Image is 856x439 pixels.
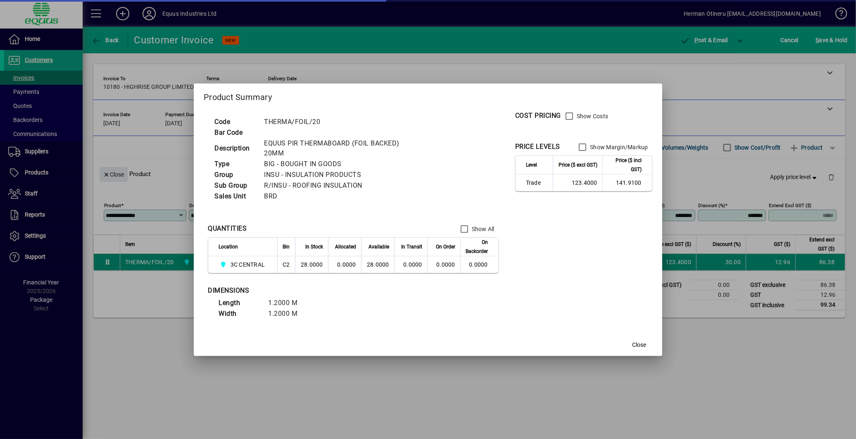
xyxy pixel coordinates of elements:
td: C2 [277,256,295,273]
span: Trade [526,179,548,187]
td: Bar Code [210,127,260,138]
td: Code [210,117,260,127]
td: 0.0000 [328,256,361,273]
h2: Product Summary [194,84,662,107]
td: R/INSU - ROOFING INSULATION [260,180,410,191]
span: In Stock [305,242,323,251]
span: On Backorder [466,238,488,256]
td: 0.0000 [460,256,498,273]
span: Allocated [335,242,356,251]
td: EQUUS PIR THERMABOARD (FOIL BACKED) 20MM [260,138,410,159]
td: THERMA/FOIL/20 [260,117,410,127]
span: 0.0000 [403,261,422,268]
td: Description [210,138,260,159]
td: 28.0000 [361,256,394,273]
td: BRD [260,191,410,202]
span: Price ($ excl GST) [559,160,597,169]
span: Level [526,160,537,169]
span: Available [369,242,389,251]
td: Sales Unit [210,191,260,202]
div: PRICE LEVELS [515,142,560,152]
span: Close [632,341,646,349]
span: Bin [283,242,290,251]
td: 28.0000 [295,256,328,273]
td: Width [214,308,264,319]
td: 1.2000 M [264,308,314,319]
label: Show All [470,225,495,233]
span: 3C CENTRAL [231,260,265,269]
div: COST PRICING [515,111,561,121]
td: BIG - BOUGHT IN GOODS [260,159,410,169]
td: Group [210,169,260,180]
td: 141.9100 [602,174,652,191]
span: On Order [436,242,455,251]
td: 1.2000 M [264,298,314,308]
td: Type [210,159,260,169]
span: Price ($ incl GST) [608,156,642,174]
label: Show Margin/Markup [588,143,648,151]
label: Show Costs [575,112,609,120]
span: In Transit [401,242,422,251]
button: Close [626,338,652,353]
span: 3C CENTRAL [219,260,268,270]
div: DIMENSIONS [208,286,414,296]
div: QUANTITIES [208,224,247,234]
span: Location [219,242,238,251]
span: 0.0000 [436,261,455,268]
td: INSU - INSULATION PRODUCTS [260,169,410,180]
td: Sub Group [210,180,260,191]
td: 123.4000 [553,174,602,191]
td: Length [214,298,264,308]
